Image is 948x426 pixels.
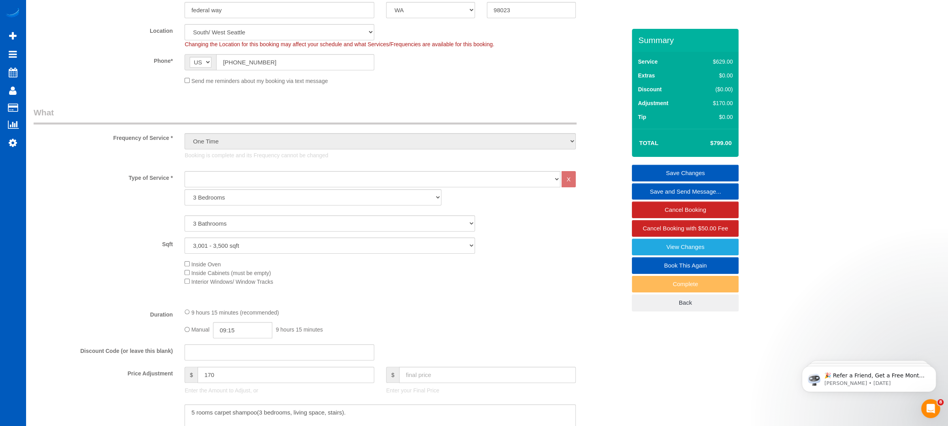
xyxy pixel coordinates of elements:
span: 9 hours 15 minutes (recommended) [191,309,279,315]
span: 9 hours 15 minutes [276,327,323,333]
label: Service [638,58,658,66]
div: $0.00 [696,113,733,121]
p: Enter the Amount to Adjust, or [185,386,374,394]
label: Extras [638,72,655,79]
h3: Summary [638,36,735,45]
div: ($0.00) [696,85,733,93]
span: Changing the Location for this booking may affect your schedule and what Services/Frequencies are... [185,41,494,47]
input: City* [185,2,374,18]
label: Phone* [28,54,179,65]
input: Zip Code* [487,2,576,18]
span: Interior Windows/ Window Tracks [191,279,273,285]
label: Location [28,24,179,35]
div: $0.00 [696,72,733,79]
p: Booking is complete and its Frequency cannot be changed [185,151,576,159]
span: Manual [191,327,209,333]
label: Discount [638,85,662,93]
input: Phone* [216,54,374,70]
strong: Total [639,139,658,146]
label: Sqft [28,238,179,248]
label: Discount Code (or leave this blank) [28,344,179,355]
input: final price [399,367,576,383]
a: Save and Send Message... [632,183,739,200]
span: $ [185,367,198,383]
label: Type of Service * [28,171,179,182]
span: Send me reminders about my booking via text message [191,78,328,84]
legend: What [34,107,577,124]
span: Inside Oven [191,261,221,268]
span: 8 [937,399,944,405]
a: Save Changes [632,165,739,181]
a: Book This Again [632,257,739,274]
label: Duration [28,308,179,319]
label: Frequency of Service * [28,131,179,142]
div: $629.00 [696,58,733,66]
a: Cancel Booking with $50.00 Fee [632,220,739,237]
a: Cancel Booking [632,202,739,218]
a: Back [632,294,739,311]
label: Tip [638,113,646,121]
p: Enter your Final Price [386,386,576,394]
span: Inside Cabinets (must be empty) [191,270,271,276]
label: Price Adjustment [28,367,179,377]
img: Automaid Logo [5,8,21,19]
label: Adjustment [638,99,668,107]
span: $ [386,367,399,383]
a: View Changes [632,239,739,255]
div: $170.00 [696,99,733,107]
iframe: Intercom live chat [921,399,940,418]
span: Cancel Booking with $50.00 Fee [643,225,728,232]
iframe: Intercom notifications message [790,349,948,405]
h4: $799.00 [686,140,731,147]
